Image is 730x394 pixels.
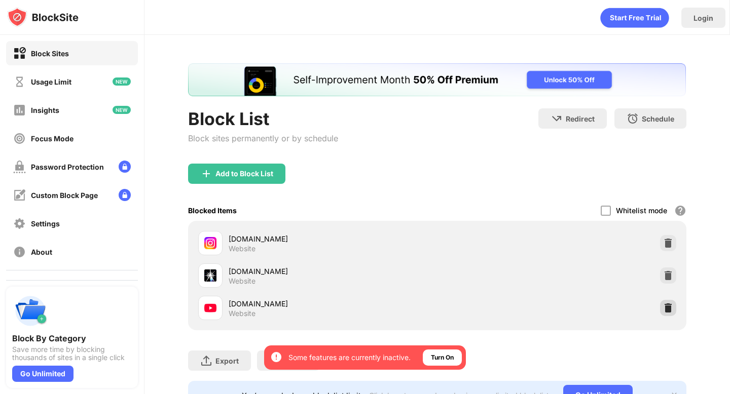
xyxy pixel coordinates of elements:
[693,14,713,22] div: Login
[188,133,338,143] div: Block sites permanently or by schedule
[188,108,338,129] div: Block List
[431,352,454,363] div: Turn On
[119,189,131,201] img: lock-menu.svg
[13,161,26,173] img: password-protection-off.svg
[229,277,255,286] div: Website
[113,77,131,86] img: new-icon.svg
[31,191,98,200] div: Custom Block Page
[31,77,71,86] div: Usage Limit
[12,366,74,382] div: Go Unlimited
[7,7,79,27] img: logo-blocksite.svg
[13,132,26,145] img: focus-off.svg
[616,206,667,215] div: Whitelist mode
[13,47,26,60] img: block-on.svg
[113,106,131,114] img: new-icon.svg
[229,298,437,309] div: [DOMAIN_NAME]
[13,104,26,116] img: insights-off.svg
[31,134,74,143] div: Focus Mode
[13,246,26,258] img: about-off.svg
[600,8,669,28] div: animation
[12,345,132,362] div: Save more time by blocking thousands of sites in a single click
[31,219,60,228] div: Settings
[12,333,132,343] div: Block By Category
[31,248,52,256] div: About
[13,75,26,88] img: time-usage-off.svg
[215,357,239,365] div: Export
[229,266,437,277] div: [DOMAIN_NAME]
[270,351,282,363] img: error-circle-white.svg
[229,309,255,318] div: Website
[119,161,131,173] img: lock-menu.svg
[12,293,49,329] img: push-categories.svg
[642,114,674,123] div: Schedule
[188,206,237,215] div: Blocked Items
[31,49,69,58] div: Block Sites
[204,237,216,249] img: favicons
[188,63,686,96] iframe: Banner
[31,163,104,171] div: Password Protection
[288,352,411,363] div: Some features are currently inactive.
[229,244,255,253] div: Website
[204,269,216,282] img: favicons
[204,302,216,314] img: favicons
[31,106,59,114] div: Insights
[13,189,26,202] img: customize-block-page-off.svg
[566,114,595,123] div: Redirect
[215,170,273,178] div: Add to Block List
[229,233,437,244] div: [DOMAIN_NAME]
[13,217,26,230] img: settings-off.svg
